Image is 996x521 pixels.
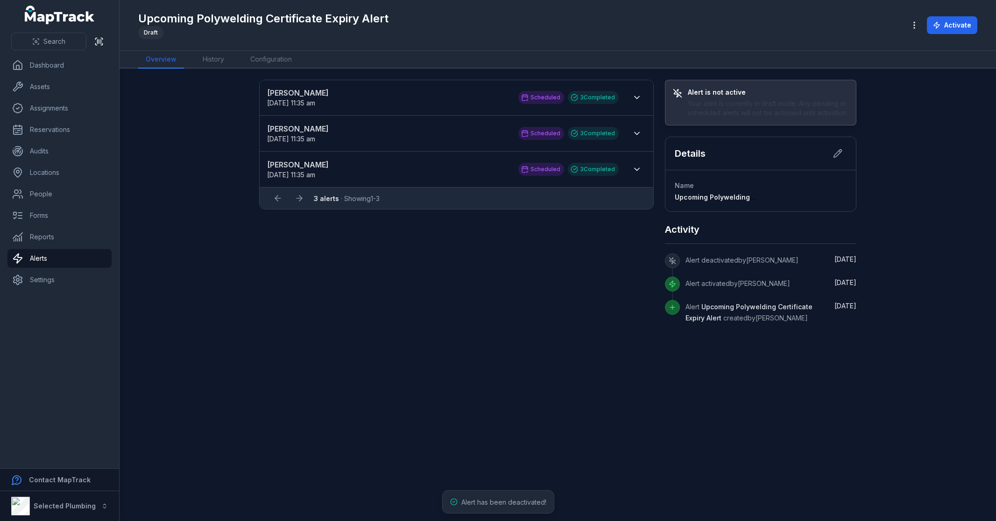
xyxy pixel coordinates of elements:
time: 8/18/2025, 1:00:26 PM [834,255,856,263]
button: Search [11,33,86,50]
time: 8/18/2025, 11:33:40 AM [834,278,856,286]
div: Scheduled [518,163,564,176]
a: Locations [7,163,112,182]
a: Settings [7,271,112,289]
a: Overview [138,51,184,69]
span: [DATE] 11:35 am [267,99,315,107]
span: · Showing 1 - 3 [314,195,380,202]
a: [PERSON_NAME][DATE] 11:35 am [267,159,509,180]
span: [DATE] [834,255,856,263]
time: 8/25/2025, 11:35:00 AM [267,135,315,143]
span: Name [675,181,694,189]
button: Activate [927,16,977,34]
span: [DATE] 11:35 am [267,135,315,143]
h2: Details [675,147,706,160]
div: Scheduled [518,127,564,140]
time: 8/25/2025, 11:35:00 AM [267,171,315,179]
a: Reservations [7,120,112,139]
time: 8/18/2025, 11:31:57 AM [834,302,856,310]
div: 3 Completed [568,127,619,140]
strong: Selected Plumbing [34,502,96,510]
a: Assignments [7,99,112,118]
a: Forms [7,206,112,225]
span: Alert activated by [PERSON_NAME] [685,279,790,287]
span: Upcoming Polywelding Certificate Expiry Alert [675,193,827,201]
a: History [195,51,232,69]
div: Your alert is currently in draft mode. Any pending or scheduled alerts will not be actioned until... [688,99,849,118]
a: Reports [7,228,112,246]
span: Alert deactivated by [PERSON_NAME] [685,256,798,264]
strong: [PERSON_NAME] [267,87,509,98]
h2: Activity [665,223,699,236]
strong: [PERSON_NAME] [267,159,509,170]
div: 3 Completed [568,163,619,176]
a: Audits [7,142,112,160]
h1: Upcoming Polywelding Certificate Expiry Alert [138,11,389,26]
a: Assets [7,77,112,96]
span: [DATE] [834,278,856,286]
strong: 3 alerts [314,195,339,202]
a: Alerts [7,249,112,268]
strong: [PERSON_NAME] [267,123,509,134]
a: Configuration [243,51,299,69]
div: 3 Completed [568,91,619,104]
span: Alert has been deactivated! [461,498,546,506]
strong: Contact MapTrack [29,476,91,484]
a: MapTrack [25,6,95,24]
div: Scheduled [518,91,564,104]
span: [DATE] 11:35 am [267,171,315,179]
time: 8/25/2025, 11:35:00 AM [267,99,315,107]
span: Upcoming Polywelding Certificate Expiry Alert [685,303,812,322]
a: People [7,185,112,203]
a: [PERSON_NAME][DATE] 11:35 am [267,123,509,144]
a: Dashboard [7,56,112,75]
span: Search [43,37,65,46]
span: Alert created by [PERSON_NAME] [685,303,812,322]
span: [DATE] [834,302,856,310]
div: Draft [138,26,163,39]
h3: Alert is not active [688,88,849,97]
a: [PERSON_NAME][DATE] 11:35 am [267,87,509,108]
